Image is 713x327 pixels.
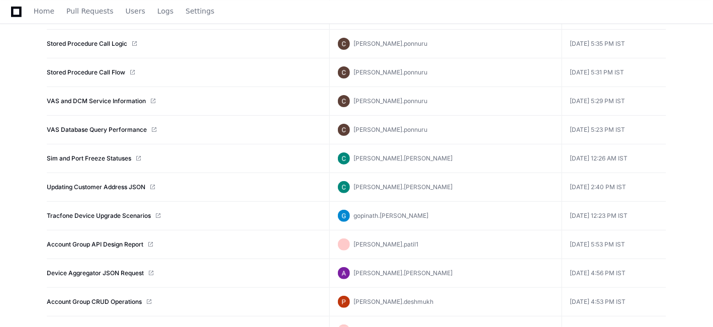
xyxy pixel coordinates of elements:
span: [PERSON_NAME].ponnuru [354,126,428,133]
span: [PERSON_NAME].[PERSON_NAME] [354,154,453,162]
span: Home [34,8,54,14]
span: Users [126,8,145,14]
td: [DATE] 5:23 PM IST [562,116,666,144]
a: Account Group API Design Report [47,240,143,249]
a: Updating Customer Address JSON [47,183,145,191]
td: [DATE] 5:53 PM IST [562,230,666,259]
span: Pull Requests [66,8,113,14]
td: [DATE] 4:53 PM IST [562,288,666,316]
span: [PERSON_NAME].ponnuru [354,40,428,47]
img: ACg8ocLppwQnxw-l5OtmKI-iEP35Q_s6KGgNRE1-Sh_Zn0Ge2or2sg=s96-c [338,152,350,165]
img: ACg8ocLgD4B0PbMnFCRezSs6CxZErLn06tF4Svvl2GU3TFAxQEAh9w=s96-c [338,210,350,222]
span: Logs [157,8,173,14]
td: [DATE] 12:23 PM IST [562,202,666,230]
a: Stored Procedure Call Logic [47,40,127,48]
span: [PERSON_NAME].patil1 [354,240,419,248]
img: ACg8ocL2OgZL-7g7VPdNOHNYJqQTRhCHM7hp1mK3cs0GxIN35amyLQ=s96-c [338,124,350,136]
span: Settings [186,8,214,14]
a: Sim and Port Freeze Statuses [47,154,131,162]
img: ACg8ocLppwQnxw-l5OtmKI-iEP35Q_s6KGgNRE1-Sh_Zn0Ge2or2sg=s96-c [338,181,350,193]
img: ACg8ocL2OgZL-7g7VPdNOHNYJqQTRhCHM7hp1mK3cs0GxIN35amyLQ=s96-c [338,38,350,50]
a: Account Group CRUD Operations [47,298,142,306]
td: [DATE] 5:35 PM IST [562,30,666,58]
td: [DATE] 12:26 AM IST [562,144,666,173]
span: [PERSON_NAME].[PERSON_NAME] [354,269,453,277]
td: [DATE] 4:56 PM IST [562,259,666,288]
span: [PERSON_NAME].ponnuru [354,97,428,105]
a: VAS Database Query Performance [47,126,147,134]
span: [PERSON_NAME].ponnuru [354,68,428,76]
img: ACg8ocL2OgZL-7g7VPdNOHNYJqQTRhCHM7hp1mK3cs0GxIN35amyLQ=s96-c [338,95,350,107]
a: VAS and DCM Service Information [47,97,146,105]
a: Tracfone Device Upgrade Scenarios [47,212,151,220]
span: gopinath.[PERSON_NAME] [354,212,429,219]
span: [PERSON_NAME].deshmukh [354,298,434,305]
td: [DATE] 2:40 PM IST [562,173,666,202]
img: ACg8ocJAcLg99A07DI0Bjb7YTZ7lO98p9p7gxWo-JnGaDHMkGyQblA=s96-c [338,296,350,308]
td: [DATE] 5:29 PM IST [562,87,666,116]
img: ACg8ocL2OgZL-7g7VPdNOHNYJqQTRhCHM7hp1mK3cs0GxIN35amyLQ=s96-c [338,66,350,78]
a: Device Aggregator JSON Request [47,269,144,277]
img: ACg8ocIWiwAYXQEMfgzNsNWLWq1AaxNeuCMHp8ygpDFVvfhipp8BYw=s96-c [338,267,350,279]
span: [PERSON_NAME].[PERSON_NAME] [354,183,453,191]
a: Stored Procedure Call Flow [47,68,125,76]
td: [DATE] 5:31 PM IST [562,58,666,87]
